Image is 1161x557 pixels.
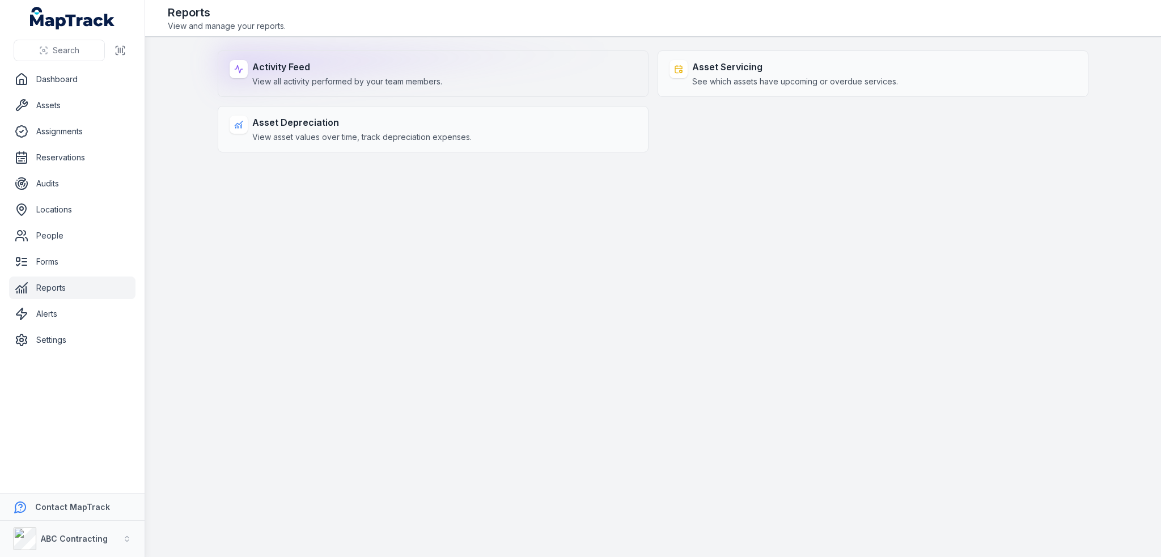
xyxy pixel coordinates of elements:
a: MapTrack [30,7,115,29]
a: Assets [9,94,135,117]
a: Dashboard [9,68,135,91]
span: Search [53,45,79,56]
a: Alerts [9,303,135,325]
a: Asset DepreciationView asset values over time, track depreciation expenses. [218,106,649,152]
a: People [9,224,135,247]
span: See which assets have upcoming or overdue services. [692,76,898,87]
a: Reports [9,277,135,299]
strong: Contact MapTrack [35,502,110,512]
span: View all activity performed by your team members. [252,76,442,87]
h2: Reports [168,5,286,20]
span: View and manage your reports. [168,20,286,32]
a: Asset ServicingSee which assets have upcoming or overdue services. [658,50,1088,97]
strong: ABC Contracting [41,534,108,543]
span: View asset values over time, track depreciation expenses. [252,131,472,143]
a: Activity FeedView all activity performed by your team members. [218,50,649,97]
a: Locations [9,198,135,221]
a: Settings [9,329,135,351]
a: Audits [9,172,135,195]
strong: Asset Servicing [692,60,898,74]
button: Search [14,40,105,61]
a: Reservations [9,146,135,169]
strong: Asset Depreciation [252,116,472,129]
a: Forms [9,250,135,273]
strong: Activity Feed [252,60,442,74]
a: Assignments [9,120,135,143]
